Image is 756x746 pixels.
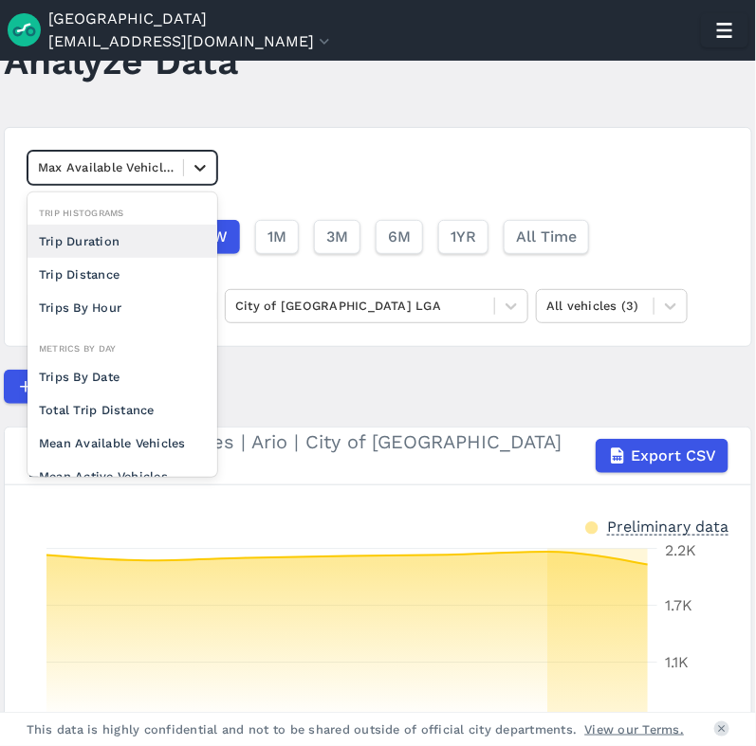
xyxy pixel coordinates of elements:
[451,226,476,248] span: 1YR
[8,13,48,46] img: Ride Report
[28,428,728,484] div: Max Available Vehicles | Ario | City of [GEOGRAPHIC_DATA] LGA
[28,427,217,460] div: Mean Available Vehicles
[28,225,217,258] div: Trip Duration
[314,220,360,254] button: 3M
[4,370,178,404] button: Compare Metrics
[48,30,334,53] button: [EMAIL_ADDRESS][DOMAIN_NAME]
[255,220,299,254] button: 1M
[267,226,286,248] span: 1M
[376,220,423,254] button: 6M
[28,339,217,357] div: Metrics By Day
[665,597,692,615] tspan: 1.7K
[28,360,217,393] div: Trips By Date
[48,8,207,30] a: [GEOGRAPHIC_DATA]
[665,654,689,672] tspan: 1.1K
[438,220,489,254] button: 1YR
[596,439,728,473] button: Export CSV
[194,220,240,254] button: 1W
[4,35,238,87] h1: Analyze Data
[28,393,217,427] div: Total Trip Distance
[388,226,411,248] span: 6M
[607,516,728,536] div: Preliminary data
[28,204,217,222] div: Trip Histograms
[504,220,589,254] button: All Time
[28,460,217,493] div: Mean Active Vehicles
[516,226,577,248] span: All Time
[665,542,696,560] tspan: 2.2K
[585,720,685,738] a: View our Terms.
[28,291,217,324] div: Trips By Hour
[28,258,217,291] div: Trip Distance
[326,226,348,248] span: 3M
[207,226,228,248] span: 1W
[665,711,691,729] tspan: 550
[631,445,716,467] span: Export CSV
